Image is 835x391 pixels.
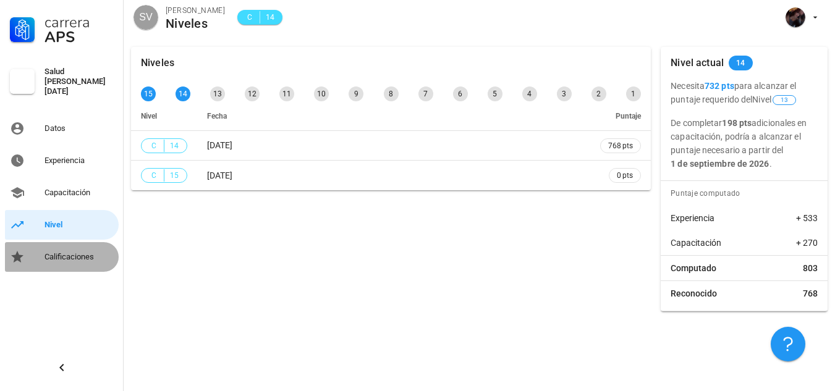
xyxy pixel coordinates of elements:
div: 4 [522,86,537,101]
div: Salud [PERSON_NAME][DATE] [45,67,114,96]
span: + 533 [796,212,818,224]
span: Computado [671,262,716,274]
span: Experiencia [671,212,714,224]
span: 768 pts [608,140,633,152]
span: 768 [803,287,818,300]
div: Nivel [45,220,114,230]
b: 732 pts [705,81,734,91]
span: C [149,140,159,152]
span: 15 [169,169,179,182]
div: 5 [488,86,502,101]
th: Nivel [131,101,197,131]
div: 2 [591,86,606,101]
a: Nivel [5,210,119,240]
a: Calificaciones [5,242,119,272]
th: Fecha [197,101,590,131]
div: Niveles [141,47,174,79]
div: 13 [210,86,225,101]
span: Capacitación [671,237,721,249]
div: 10 [314,86,329,101]
b: 198 pts [722,118,752,128]
div: 12 [245,86,260,101]
span: 14 [265,11,275,23]
div: 11 [279,86,294,101]
div: 8 [384,86,399,101]
b: 1 de septiembre de 2026 [671,159,769,169]
div: Puntaje computado [666,181,828,206]
span: Nivel [752,95,797,104]
div: 1 [626,86,641,101]
div: avatar [786,7,805,27]
a: Datos [5,114,119,143]
span: Reconocido [671,287,717,300]
div: Experiencia [45,156,114,166]
span: Nivel [141,112,157,120]
div: 7 [418,86,433,101]
div: 9 [349,86,363,101]
div: 3 [557,86,572,101]
span: 14 [736,56,745,70]
a: Experiencia [5,146,119,175]
span: [DATE] [207,170,232,180]
div: Nivel actual [671,47,724,79]
span: Fecha [207,112,227,120]
span: SV [139,5,152,30]
span: C [149,169,159,182]
div: avatar [134,5,158,30]
a: Capacitación [5,178,119,208]
div: Datos [45,124,114,133]
span: + 270 [796,237,818,249]
div: APS [45,30,114,44]
span: 13 [781,96,788,104]
div: [PERSON_NAME] [166,4,225,17]
div: Capacitación [45,188,114,198]
div: Calificaciones [45,252,114,262]
span: 0 pts [617,169,633,182]
div: Carrera [45,15,114,30]
div: 15 [141,86,156,101]
th: Puntaje [590,101,651,131]
div: 6 [453,86,468,101]
span: C [245,11,255,23]
div: 14 [176,86,190,101]
span: Puntaje [616,112,641,120]
div: Niveles [166,17,225,30]
p: Necesita para alcanzar el puntaje requerido del [671,79,818,106]
span: 14 [169,140,179,152]
span: 803 [803,262,818,274]
p: De completar adicionales en capacitación, podría a alcanzar el puntaje necesario a partir del . [671,116,818,170]
span: [DATE] [207,140,232,150]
